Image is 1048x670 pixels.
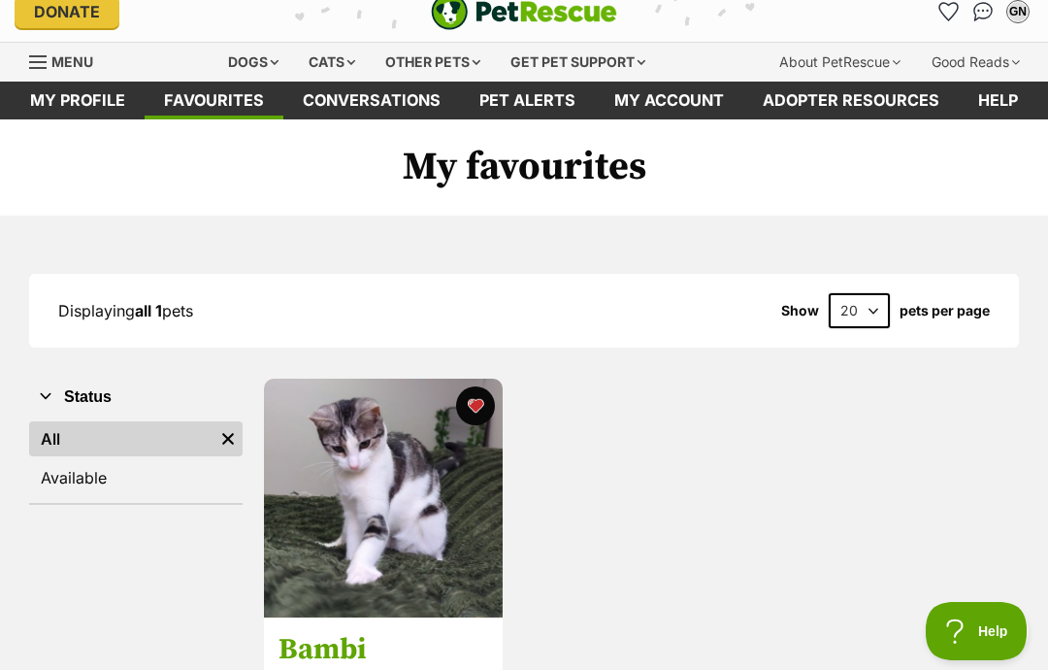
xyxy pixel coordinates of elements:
[51,53,93,70] span: Menu
[743,82,959,119] a: Adopter resources
[213,421,243,456] a: Remove filter
[145,82,283,119] a: Favourites
[460,82,595,119] a: Pet alerts
[135,301,162,320] strong: all 1
[918,43,1033,82] div: Good Reads
[959,82,1037,119] a: Help
[372,43,494,82] div: Other pets
[283,82,460,119] a: conversations
[11,82,145,119] a: My profile
[973,2,994,21] img: chat-41dd97257d64d25036548639549fe6c8038ab92f7586957e7f3b1b290dea8141.svg
[456,386,495,425] button: favourite
[264,379,503,618] img: Bambi
[595,82,743,119] a: My account
[214,43,292,82] div: Dogs
[1008,2,1028,21] div: GN
[295,43,369,82] div: Cats
[278,632,488,669] h3: Bambi
[497,43,659,82] div: Get pet support
[29,460,243,495] a: Available
[781,303,819,318] span: Show
[29,385,243,410] button: Status
[29,43,107,78] a: Menu
[926,602,1029,660] iframe: Help Scout Beacon - Open
[29,418,243,503] div: Status
[29,421,213,456] a: All
[58,301,193,320] span: Displaying pets
[766,43,914,82] div: About PetRescue
[900,303,990,318] label: pets per page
